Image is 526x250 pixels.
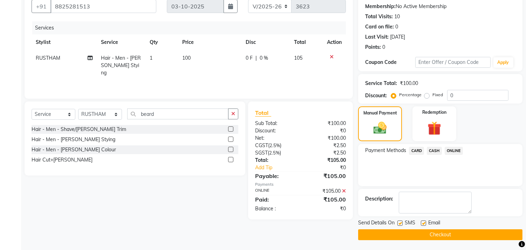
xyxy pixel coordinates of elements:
[32,156,93,164] div: Hair Cut+[PERSON_NAME]
[250,157,301,164] div: Total:
[365,44,381,51] div: Points:
[246,54,253,62] span: 0 F
[250,127,301,134] div: Discount:
[301,205,351,212] div: ₹0
[365,147,406,154] span: Payment Methods
[301,127,351,134] div: ₹0
[301,134,351,142] div: ₹100.00
[445,147,463,155] span: ONLINE
[409,147,424,155] span: CARD
[422,109,446,116] label: Redemption
[250,195,301,204] div: Paid:
[301,195,351,204] div: ₹105.00
[250,205,301,212] div: Balance :
[301,187,351,195] div: ₹105.00
[241,34,290,50] th: Disc
[301,142,351,149] div: ₹2.50
[423,120,445,137] img: _gift.svg
[365,80,397,87] div: Service Total:
[255,142,268,149] span: CGST
[255,182,346,187] div: Payments
[427,147,442,155] span: CASH
[301,157,351,164] div: ₹105.00
[250,149,301,157] div: ( )
[32,21,351,34] div: Services
[395,23,398,31] div: 0
[255,109,271,117] span: Total
[250,142,301,149] div: ( )
[250,120,301,127] div: Sub Total:
[365,59,415,66] div: Coupon Code
[415,57,490,68] input: Enter Offer / Coupon Code
[32,146,116,153] div: Hair - Men - [PERSON_NAME] Colour
[260,54,268,62] span: 0 %
[250,134,301,142] div: Net:
[250,164,309,171] a: Add Tip
[127,108,228,119] input: Search or Scan
[255,150,268,156] span: SGST
[394,13,400,20] div: 10
[432,92,443,98] label: Fixed
[363,110,397,116] label: Manual Payment
[301,120,351,127] div: ₹100.00
[294,55,302,61] span: 105
[365,33,389,41] div: Last Visit:
[399,92,422,98] label: Percentage
[250,187,301,195] div: ONLINE
[365,13,393,20] div: Total Visits:
[400,80,418,87] div: ₹100.00
[358,229,522,240] button: Checkout
[269,143,280,148] span: 2.5%
[36,55,60,61] span: RUSTHAM
[32,136,115,143] div: Hair - Men - [PERSON_NAME] Stying
[178,34,241,50] th: Price
[358,219,395,228] span: Send Details On
[365,3,396,10] div: Membership:
[101,55,141,76] span: Hair - Men - [PERSON_NAME] Stying
[390,33,405,41] div: [DATE]
[405,219,415,228] span: SMS
[365,3,515,10] div: No Active Membership
[145,34,178,50] th: Qty
[365,23,394,31] div: Card on file:
[301,172,351,180] div: ₹105.00
[32,34,97,50] th: Stylist
[32,126,126,133] div: Hair - Men - Shave/[PERSON_NAME] Trim
[309,164,351,171] div: ₹0
[255,54,257,62] span: |
[97,34,146,50] th: Service
[250,172,301,180] div: Payable:
[182,55,191,61] span: 100
[301,149,351,157] div: ₹2.50
[369,120,390,136] img: _cash.svg
[382,44,385,51] div: 0
[269,150,280,156] span: 2.5%
[365,92,387,99] div: Discount:
[150,55,152,61] span: 1
[290,34,323,50] th: Total
[428,219,440,228] span: Email
[323,34,346,50] th: Action
[365,195,393,203] div: Description:
[493,57,513,68] button: Apply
